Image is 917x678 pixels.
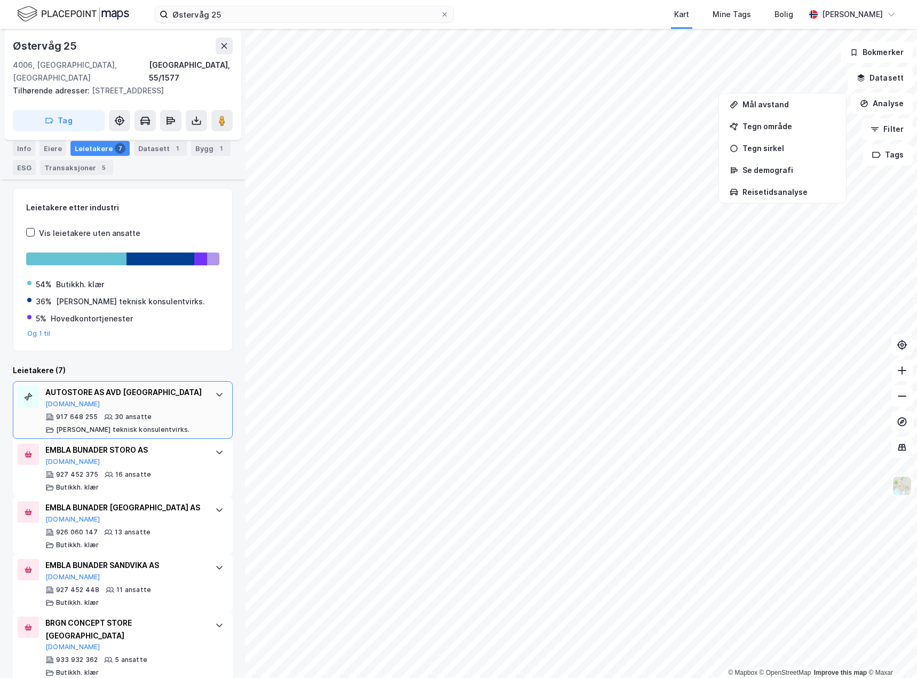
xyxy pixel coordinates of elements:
div: 917 648 255 [56,413,98,421]
div: 5 ansatte [115,656,147,664]
div: 1 [172,143,183,154]
div: 5% [36,312,46,325]
div: 16 ansatte [115,470,151,479]
div: EMBLA BUNADER STORO AS [45,444,204,456]
div: Info [13,141,35,156]
button: Filter [861,119,913,140]
button: Tags [863,144,913,165]
div: Butikkh. klær [56,483,99,492]
img: logo.f888ab2527a4732fd821a326f86c7f29.svg [17,5,129,23]
div: Butikkh. klær [56,598,99,607]
div: [PERSON_NAME] teknisk konsulentvirks. [56,295,205,308]
div: Vis leietakere uten ansatte [39,227,140,240]
div: EMBLA BUNADER SANDVIKA AS [45,559,204,572]
div: Eiere [39,141,66,156]
span: Tilhørende adresser: [13,86,92,95]
button: [DOMAIN_NAME] [45,515,100,524]
div: [PERSON_NAME] [822,8,883,21]
div: 7 [115,143,125,154]
div: 54% [36,278,52,291]
div: 4006, [GEOGRAPHIC_DATA], [GEOGRAPHIC_DATA] [13,59,149,84]
div: Datasett [134,141,187,156]
button: Bokmerker [841,42,913,63]
div: Tegn sirkel [742,144,835,153]
button: [DOMAIN_NAME] [45,643,100,651]
div: Butikkh. klær [56,278,104,291]
div: Mine Tags [713,8,751,21]
div: Bolig [774,8,793,21]
div: 5 [98,162,109,173]
button: Analyse [851,93,913,114]
div: [PERSON_NAME] teknisk konsulentvirks. [56,425,189,434]
iframe: Chat Widget [864,627,917,678]
div: 36% [36,295,52,308]
div: Kart [674,8,689,21]
a: Improve this map [814,669,867,676]
div: Leietakere etter industri [26,201,219,214]
a: Mapbox [728,669,757,676]
div: [GEOGRAPHIC_DATA], 55/1577 [149,59,233,84]
div: [STREET_ADDRESS] [13,84,224,97]
input: Søk på adresse, matrikkel, gårdeiere, leietakere eller personer [168,6,440,22]
div: Leietakere [70,141,130,156]
button: Datasett [848,67,913,89]
div: 927 452 375 [56,470,98,479]
img: Z [892,476,912,496]
div: Bygg [191,141,231,156]
div: 926 060 147 [56,528,98,537]
div: Tegn område [742,122,835,131]
div: Østervåg 25 [13,37,79,54]
button: [DOMAIN_NAME] [45,458,100,466]
div: AUTOSTORE AS AVD [GEOGRAPHIC_DATA] [45,386,204,399]
a: OpenStreetMap [760,669,811,676]
button: [DOMAIN_NAME] [45,400,100,408]
div: Se demografi [742,165,835,175]
div: Kontrollprogram for chat [864,627,917,678]
div: Reisetidsanalyse [742,187,835,196]
div: EMBLA BUNADER [GEOGRAPHIC_DATA] AS [45,501,204,514]
button: [DOMAIN_NAME] [45,573,100,581]
div: Butikkh. klær [56,668,99,677]
div: 11 ansatte [116,586,151,594]
div: 30 ansatte [115,413,152,421]
button: Og 1 til [27,329,51,338]
button: Tag [13,110,105,131]
div: Butikkh. klær [56,541,99,549]
div: Mål avstand [742,100,835,109]
div: Transaksjoner [40,160,113,175]
div: 1 [216,143,226,154]
div: BRGN CONCEPT STORE [GEOGRAPHIC_DATA] [45,617,204,642]
div: ESG [13,160,36,175]
div: 927 452 448 [56,586,99,594]
div: Hovedkontortjenester [51,312,133,325]
div: 933 932 362 [56,656,98,664]
div: Leietakere (7) [13,364,233,377]
div: 13 ansatte [115,528,151,537]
